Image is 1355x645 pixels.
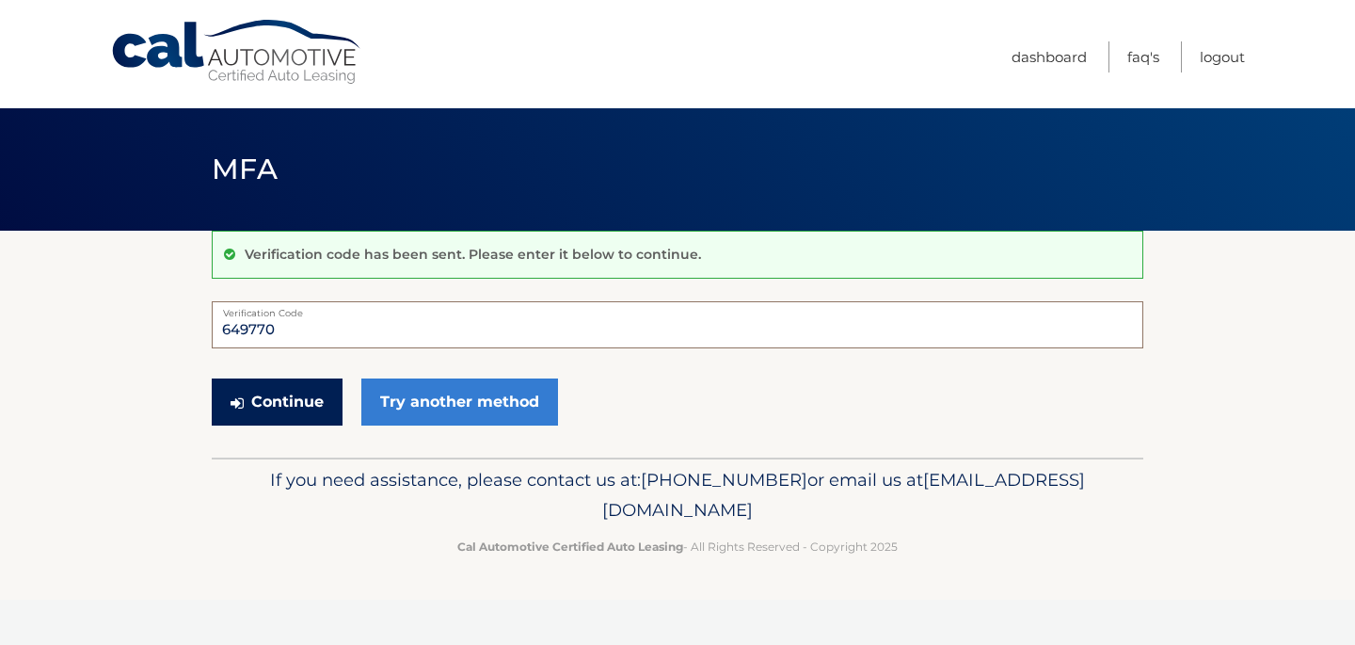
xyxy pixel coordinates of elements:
[212,301,1143,348] input: Verification Code
[224,537,1131,556] p: - All Rights Reserved - Copyright 2025
[1200,41,1245,73] a: Logout
[361,379,558,426] a: Try another method
[245,246,701,263] p: Verification code has been sent. Please enter it below to continue.
[224,465,1131,525] p: If you need assistance, please contact us at: or email us at
[641,469,807,491] span: [PHONE_NUMBER]
[212,379,343,426] button: Continue
[1012,41,1087,73] a: Dashboard
[457,540,683,554] strong: Cal Automotive Certified Auto Leasing
[602,469,1085,521] span: [EMAIL_ADDRESS][DOMAIN_NAME]
[1127,41,1159,73] a: FAQ's
[212,301,1143,316] label: Verification Code
[212,152,278,186] span: MFA
[110,19,364,86] a: Cal Automotive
